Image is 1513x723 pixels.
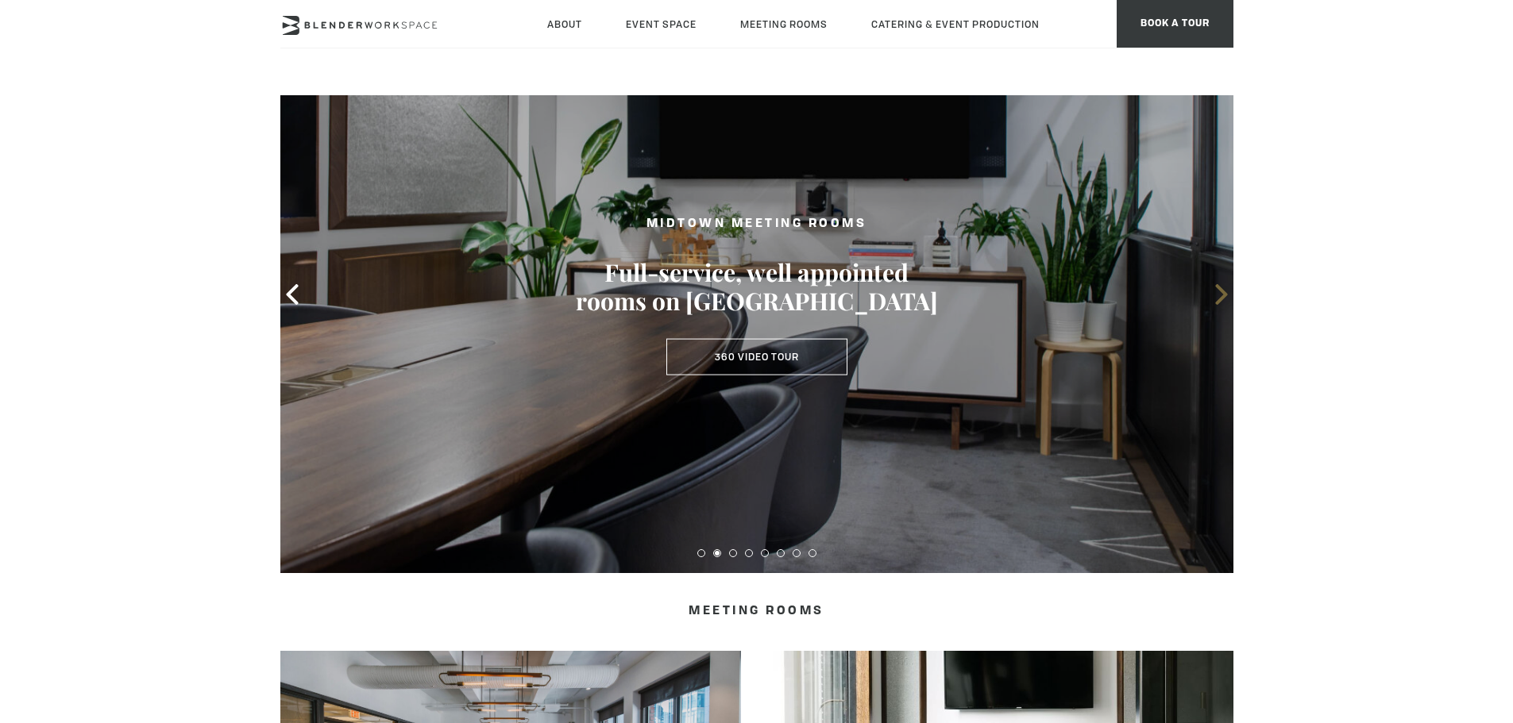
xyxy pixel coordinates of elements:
h3: Full-service, well appointed rooms on [GEOGRAPHIC_DATA] [574,258,940,315]
iframe: Chat Widget [1227,520,1513,723]
h4: Meeting Rooms [360,605,1154,619]
h2: MIDTOWN MEETING ROOMS [574,214,940,234]
a: 360 Video Tour [666,339,847,375]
